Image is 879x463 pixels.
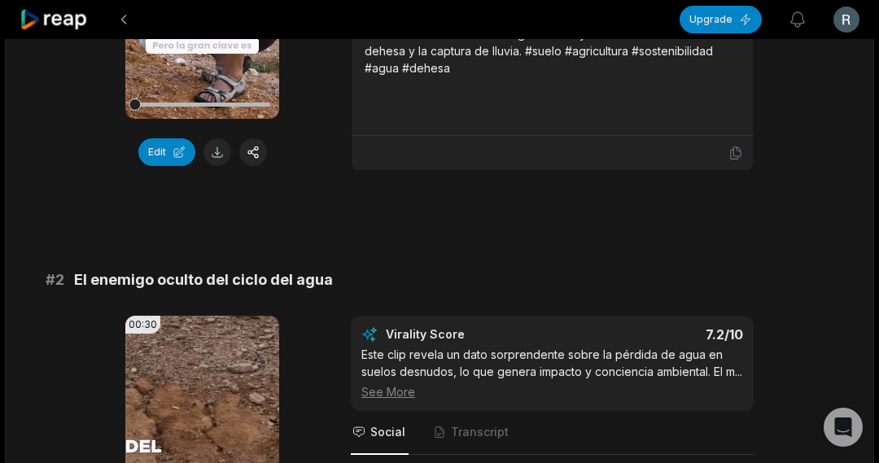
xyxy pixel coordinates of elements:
span: El enemigo oculto del ciclo del agua [74,269,333,291]
nav: Tabs [351,411,754,455]
div: Virality Score [386,326,561,343]
div: See More [361,383,743,400]
span: Transcript [451,424,509,440]
span: # 2 [46,269,64,291]
div: Open Intercom Messenger [824,408,863,447]
span: Social [370,424,405,440]
button: Edit [138,138,195,166]
div: Este clip revela un dato sorprendente sobre la pérdida de agua en suelos desnudos, lo que genera ... [361,346,743,400]
button: Upgrade [680,6,762,33]
div: 7.2 /10 [569,326,744,343]
div: La gran clave para conservar el agua está en no desnudar los suelos. Descubre cómo el modelo agrí... [365,8,740,76]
